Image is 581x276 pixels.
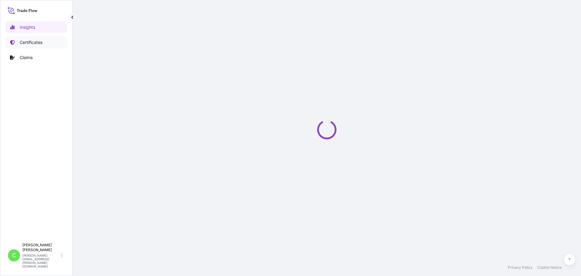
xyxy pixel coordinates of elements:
[5,21,67,33] a: Insights
[508,265,533,270] a: Privacy Policy
[20,39,42,45] p: Certificates
[537,265,562,270] a: Cookie Notice
[22,243,60,252] p: [PERSON_NAME] [PERSON_NAME]
[12,252,16,258] span: C
[5,52,67,64] a: Claims
[20,55,33,61] p: Claims
[5,36,67,48] a: Certificates
[22,254,60,268] p: [PERSON_NAME][EMAIL_ADDRESS][PERSON_NAME][DOMAIN_NAME]
[20,24,35,30] p: Insights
